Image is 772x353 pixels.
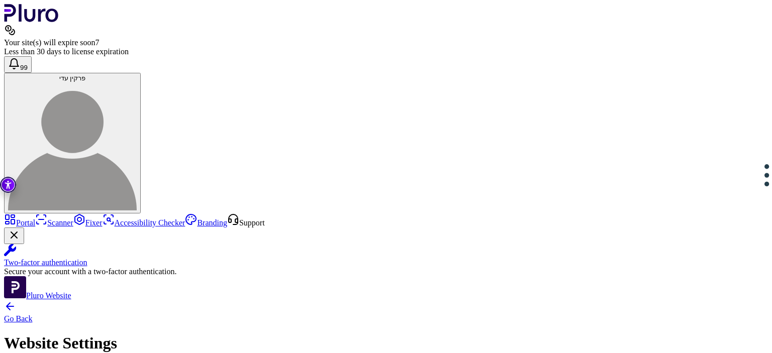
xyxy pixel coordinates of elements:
span: 99 [20,64,28,71]
span: פרקין עדי [59,74,86,82]
h1: Website Settings [4,334,768,352]
div: Secure your account with a two-factor authentication. [4,267,768,276]
a: Portal [4,218,35,227]
a: Open Pluro Website [4,291,71,300]
div: Two-factor authentication [4,258,768,267]
button: פרקין עדיפרקין עדי [4,73,141,213]
span: 7 [95,38,99,47]
a: Logo [4,15,59,24]
a: Fixer [73,218,103,227]
img: פרקין עדי [8,82,137,210]
aside: Sidebar menu [4,213,768,300]
button: Open notifications, you have 379 new notifications [4,56,32,73]
div: Your site(s) will expire soon [4,38,768,47]
a: Back to previous screen [4,300,768,323]
a: Open Support screen [227,218,265,227]
a: Two-factor authentication [4,244,768,267]
a: Accessibility Checker [103,218,185,227]
a: Scanner [35,218,73,227]
button: Close Two-factor authentication notification [4,227,24,244]
div: Less than 30 days to license expiration [4,47,768,56]
a: Branding [185,218,227,227]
